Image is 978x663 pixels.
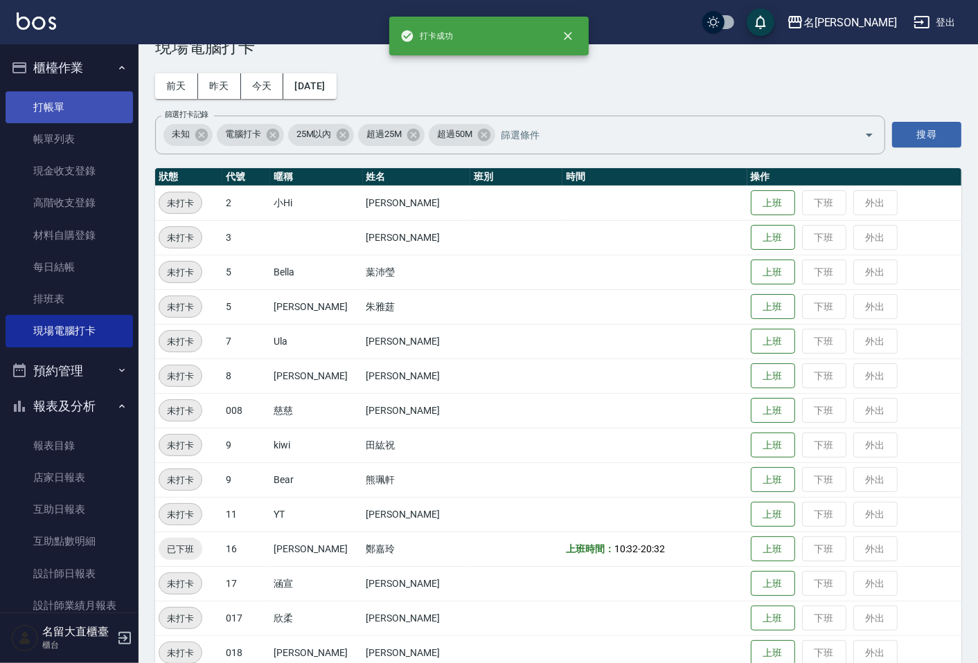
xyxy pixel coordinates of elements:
p: 櫃台 [42,639,113,651]
div: 超過50M [429,124,495,146]
a: 高階收支登錄 [6,187,133,219]
label: 篩選打卡記錄 [165,109,208,120]
span: 20:32 [641,543,665,554]
a: 排班表 [6,283,133,315]
td: 田紘祝 [363,428,470,462]
td: 熊珮軒 [363,462,470,497]
h5: 名留大直櫃臺 [42,625,113,639]
td: 朱雅莛 [363,289,470,324]
a: 設計師業績月報表 [6,590,133,621]
button: 上班 [751,467,795,493]
td: 16 [222,532,270,566]
button: 上班 [751,502,795,527]
div: 超過25M [358,124,425,146]
div: 未知 [163,124,213,146]
button: 櫃檯作業 [6,50,133,86]
span: 未知 [163,127,198,141]
td: 慈慈 [270,393,362,428]
td: Bear [270,462,362,497]
span: 未打卡 [159,300,202,314]
span: 超過50M [429,127,481,141]
td: [PERSON_NAME] [363,324,470,358]
td: 8 [222,358,270,393]
td: 17 [222,566,270,601]
span: 超過25M [358,127,410,141]
button: 上班 [751,536,795,562]
span: 電腦打卡 [217,127,269,141]
td: [PERSON_NAME] [363,220,470,255]
td: - [562,532,747,566]
td: Bella [270,255,362,289]
button: 上班 [751,398,795,424]
td: [PERSON_NAME] [270,358,362,393]
td: 3 [222,220,270,255]
th: 代號 [222,168,270,186]
button: close [553,21,583,51]
td: [PERSON_NAME] [363,601,470,635]
button: [DATE] [283,73,336,99]
span: 未打卡 [159,265,202,280]
span: 未打卡 [159,611,202,626]
td: YT [270,497,362,532]
td: 鄭嘉玲 [363,532,470,566]
td: [PERSON_NAME] [270,289,362,324]
img: Person [11,624,39,652]
a: 報表目錄 [6,430,133,462]
span: 未打卡 [159,646,202,660]
td: 9 [222,428,270,462]
button: 名[PERSON_NAME] [781,8,903,37]
div: 名[PERSON_NAME] [803,14,897,31]
td: [PERSON_NAME] [363,358,470,393]
td: [PERSON_NAME] [363,185,470,220]
span: 未打卡 [159,576,202,591]
button: 上班 [751,571,795,597]
td: 008 [222,393,270,428]
button: 今天 [241,73,284,99]
td: 11 [222,497,270,532]
a: 店家日報表 [6,462,133,493]
a: 打帳單 [6,91,133,123]
a: 互助點數明細 [6,525,133,557]
td: 涵宣 [270,566,362,601]
button: 上班 [751,294,795,320]
th: 姓名 [363,168,470,186]
a: 設計師日報表 [6,558,133,590]
td: 017 [222,601,270,635]
td: [PERSON_NAME] [363,393,470,428]
td: 5 [222,289,270,324]
td: 9 [222,462,270,497]
a: 每日結帳 [6,251,133,283]
button: 上班 [751,433,795,458]
td: [PERSON_NAME] [363,497,470,532]
button: 前天 [155,73,198,99]
button: Open [858,124,880,146]
td: 5 [222,255,270,289]
th: 時間 [562,168,747,186]
button: 上班 [751,260,795,285]
td: 小Hi [270,185,362,220]
span: 未打卡 [159,230,202,245]
td: [PERSON_NAME] [363,566,470,601]
span: 未打卡 [159,507,202,522]
td: 2 [222,185,270,220]
div: 25M以內 [288,124,355,146]
td: 欣柔 [270,601,362,635]
span: 未打卡 [159,369,202,383]
a: 互助日報表 [6,493,133,525]
button: 昨天 [198,73,241,99]
span: 打卡成功 [400,29,453,43]
button: 登出 [908,10,961,35]
div: 電腦打卡 [217,124,284,146]
a: 帳單列表 [6,123,133,155]
span: 未打卡 [159,473,202,487]
button: 上班 [751,225,795,251]
td: 7 [222,324,270,358]
b: 上班時間： [566,543,614,554]
a: 材料自購登錄 [6,219,133,251]
a: 現場電腦打卡 [6,315,133,347]
span: 10:32 [614,543,639,554]
button: 上班 [751,363,795,389]
th: 暱稱 [270,168,362,186]
span: 已下班 [159,542,202,556]
td: kiwi [270,428,362,462]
